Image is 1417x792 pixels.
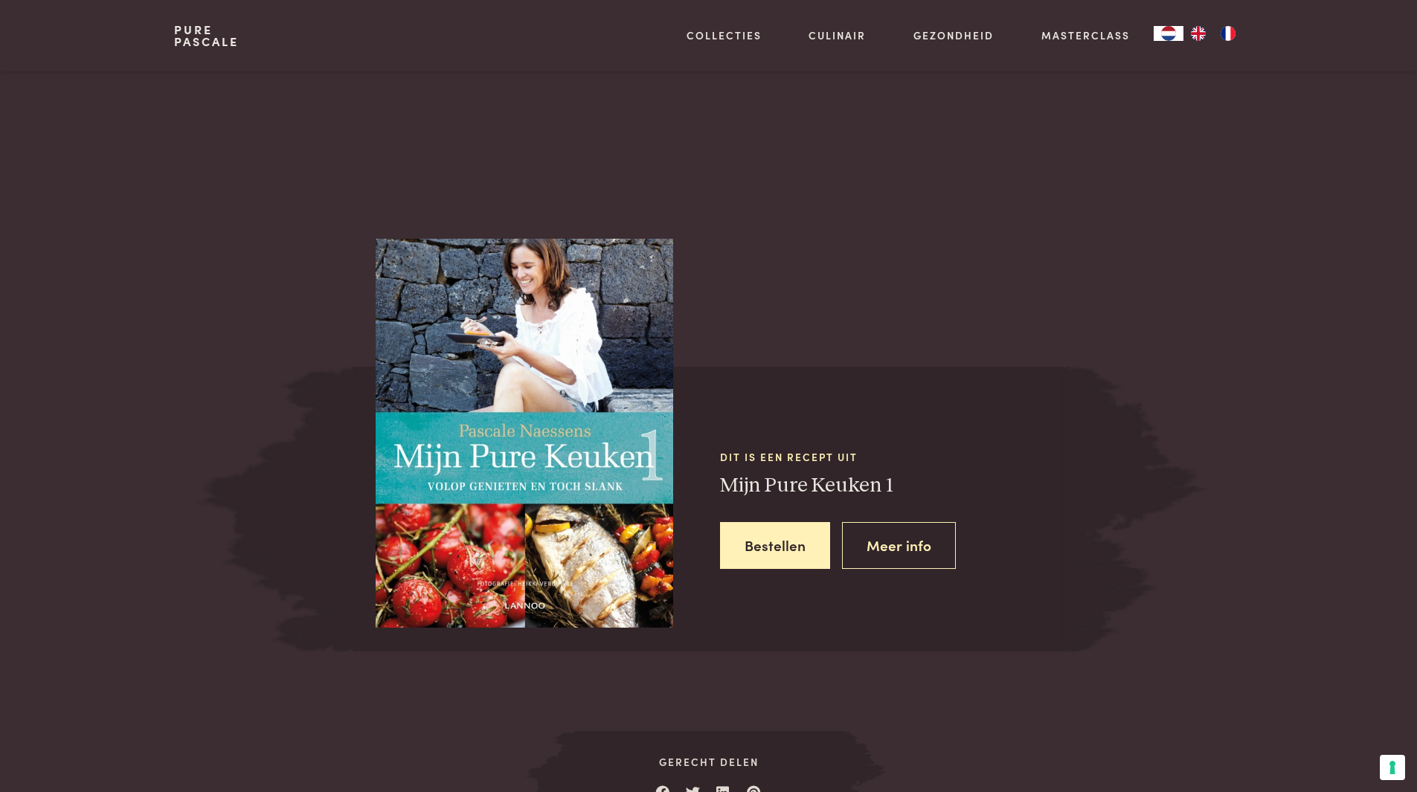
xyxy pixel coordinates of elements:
[1183,26,1213,41] a: EN
[809,28,866,43] a: Culinair
[1154,26,1183,41] a: NL
[720,473,1064,499] h3: Mijn Pure Keuken 1
[1154,26,1243,41] aside: Language selected: Nederlands
[842,522,956,569] a: Meer info
[1380,755,1405,780] button: Uw voorkeuren voor toestemming voor trackingtechnologieën
[575,754,842,770] span: Gerecht delen
[174,24,239,48] a: PurePascale
[1183,26,1243,41] ul: Language list
[1154,26,1183,41] div: Language
[720,449,1064,465] span: Dit is een recept uit
[1041,28,1130,43] a: Masterclass
[913,28,994,43] a: Gezondheid
[720,522,830,569] a: Bestellen
[1213,26,1243,41] a: FR
[687,28,762,43] a: Collecties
